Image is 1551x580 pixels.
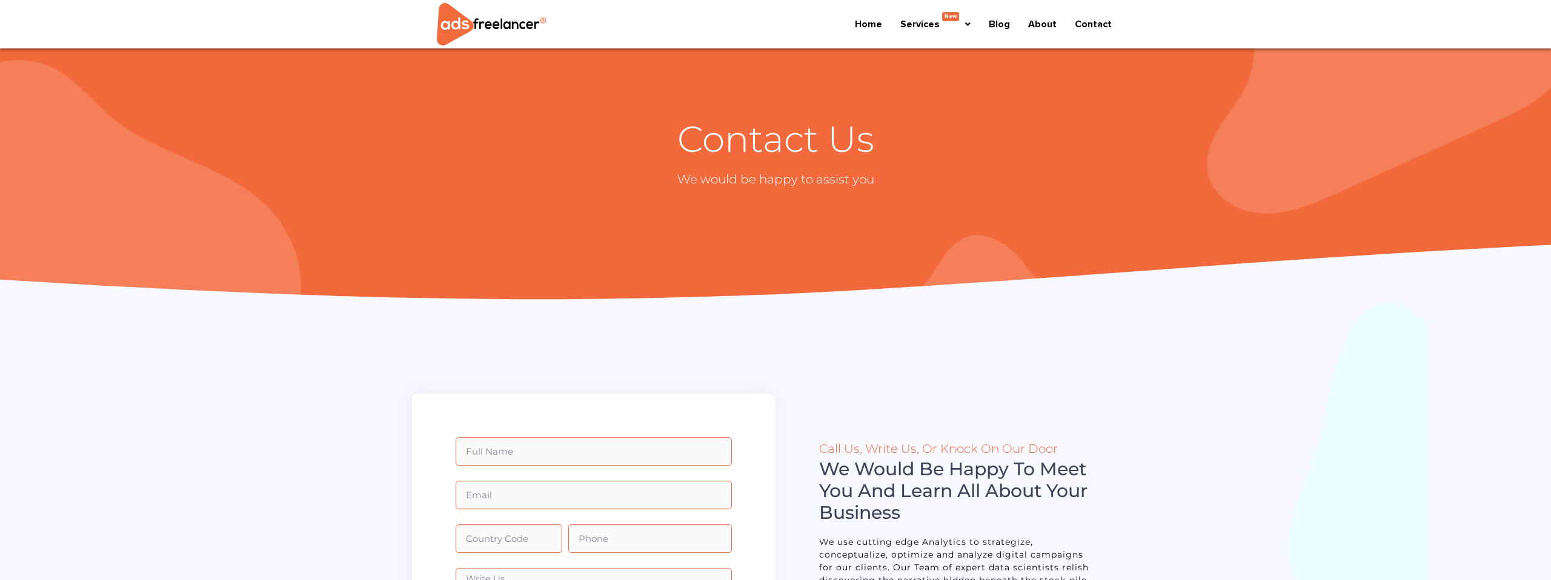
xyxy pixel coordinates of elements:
[846,10,891,38] a: Home
[819,458,1095,524] h2: We Would Be Happy To Meet You And Learn All About Your Business
[980,10,1019,38] a: Blog
[1066,10,1121,38] a: Contact
[418,117,1133,161] h1: Contact Us
[1019,10,1066,38] a: About
[942,14,959,23] span: New
[456,525,562,553] input: Country Code
[418,173,1133,185] h3: We would be happy to assist you
[819,443,1095,455] h3: Call Us, Write Us, or Knock on Our Door
[456,438,732,466] input: Full Name
[568,525,732,553] input: Only numbers and phone characters (#, -, *, etc) are accepted.
[891,10,980,38] a: ServicesNew
[456,481,732,510] input: Email
[437,3,546,45] img: Logo-Rights-Reserved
